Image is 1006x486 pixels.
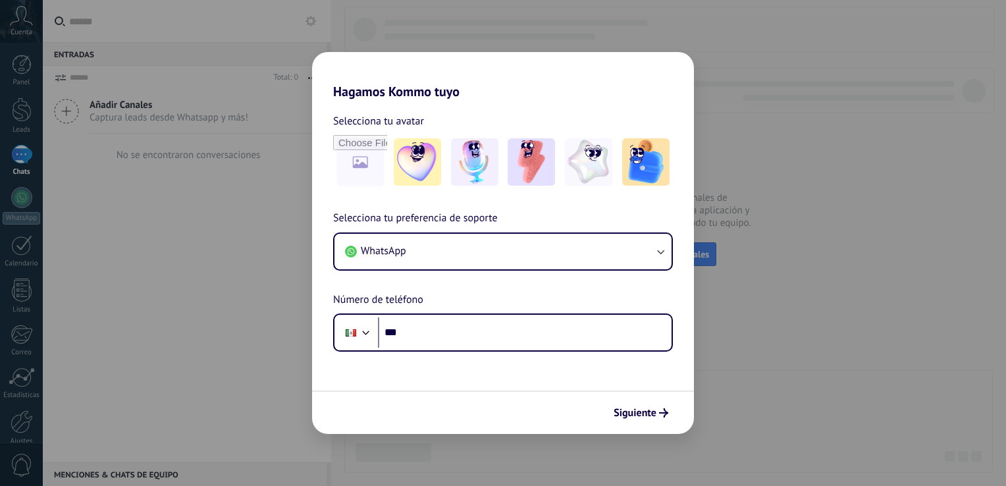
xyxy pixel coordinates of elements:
[508,138,555,186] img: -3.jpeg
[333,210,498,227] span: Selecciona tu preferencia de soporte
[334,234,672,269] button: WhatsApp
[338,319,363,346] div: Mexico: + 52
[361,244,406,257] span: WhatsApp
[333,113,424,130] span: Selecciona tu avatar
[565,138,612,186] img: -4.jpeg
[333,292,423,309] span: Número de teléfono
[451,138,498,186] img: -2.jpeg
[608,402,674,424] button: Siguiente
[312,52,694,99] h2: Hagamos Kommo tuyo
[394,138,441,186] img: -1.jpeg
[614,408,656,418] span: Siguiente
[622,138,670,186] img: -5.jpeg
